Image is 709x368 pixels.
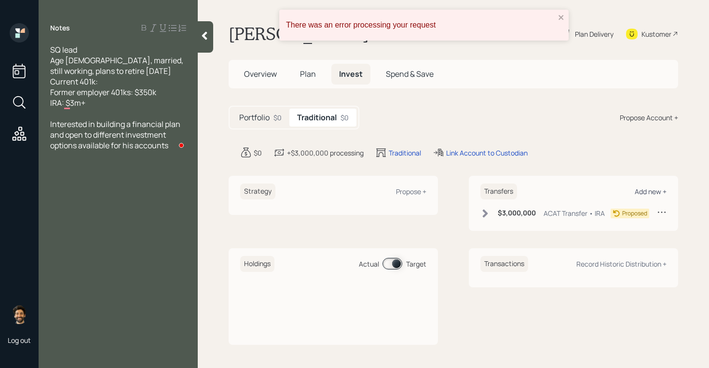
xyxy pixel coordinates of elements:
[558,14,565,23] button: close
[544,208,605,218] div: ACAT Transfer • IRA
[287,148,364,158] div: +$3,000,000 processing
[244,69,277,79] span: Overview
[254,148,262,158] div: $0
[240,256,274,272] h6: Holdings
[273,113,282,123] div: $0
[229,23,369,44] h1: [PERSON_NAME]
[622,209,647,218] div: Proposed
[406,259,426,269] div: Target
[50,44,185,108] span: SQ lead Age [DEMOGRAPHIC_DATA], married, still working, plans to retire [DATE] Current 401k: Form...
[8,336,31,345] div: Log out
[50,119,182,151] span: Interested in building a financial plan and open to different investment options available for hi...
[480,256,528,272] h6: Transactions
[446,148,528,158] div: Link Account to Custodian
[575,29,614,39] div: Plan Delivery
[498,209,536,217] h6: $3,000,000
[641,29,671,39] div: Kustomer
[359,259,379,269] div: Actual
[10,305,29,324] img: eric-schwartz-headshot.png
[635,187,667,196] div: Add new +
[240,184,275,199] h6: Strategy
[480,184,517,199] h6: Transfers
[339,69,363,79] span: Invest
[286,21,555,29] div: There was an error processing your request
[620,113,678,123] div: Propose Account +
[297,113,337,122] h5: Traditional
[50,23,70,33] label: Notes
[389,148,421,158] div: Traditional
[239,113,270,122] h5: Portfolio
[396,187,426,196] div: Propose +
[576,259,667,269] div: Record Historic Distribution +
[50,44,186,151] div: To enrich screen reader interactions, please activate Accessibility in Grammarly extension settings
[341,113,349,123] div: $0
[386,69,434,79] span: Spend & Save
[300,69,316,79] span: Plan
